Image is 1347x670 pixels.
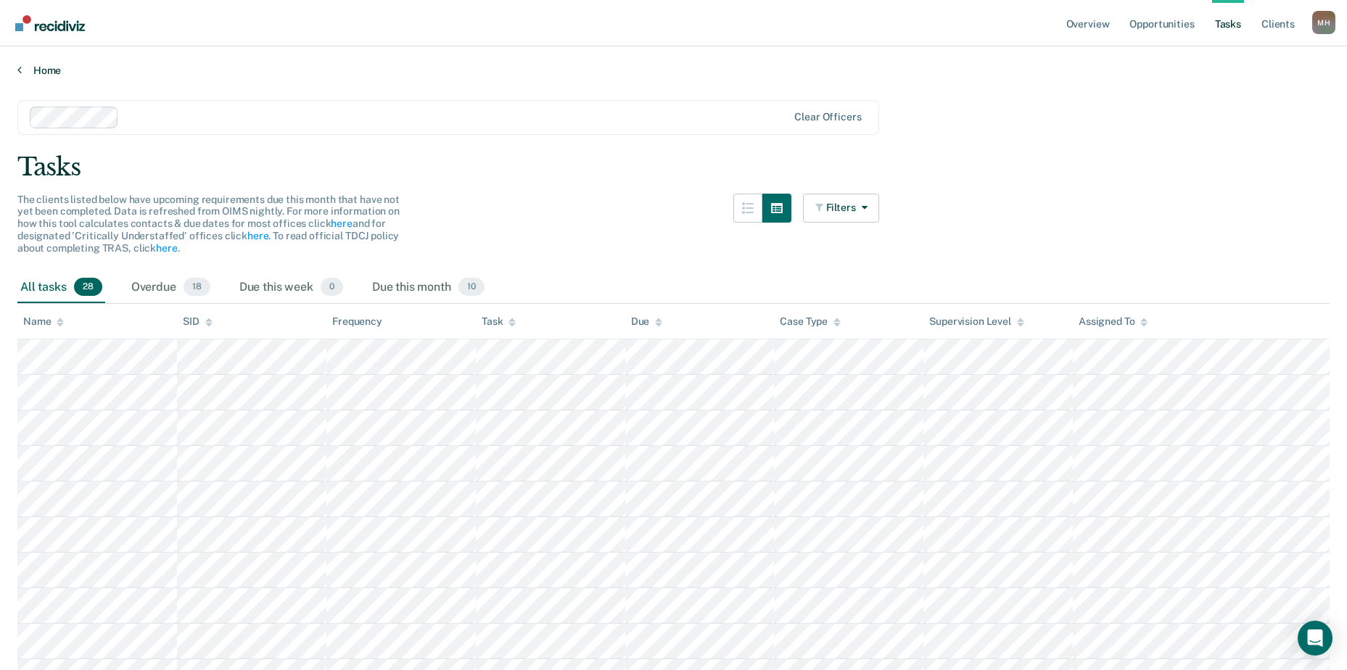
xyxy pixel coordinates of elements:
[74,278,102,297] span: 28
[369,272,487,304] div: Due this month10
[332,315,382,328] div: Frequency
[631,315,663,328] div: Due
[458,278,485,297] span: 10
[128,272,213,304] div: Overdue18
[321,278,343,297] span: 0
[17,194,400,254] span: The clients listed below have upcoming requirements due this month that have not yet been complet...
[1312,11,1335,34] button: Profile dropdown button
[803,194,880,223] button: Filters
[1312,11,1335,34] div: M H
[17,272,105,304] div: All tasks28
[236,272,346,304] div: Due this week0
[1298,621,1332,655] div: Open Intercom Messenger
[1079,315,1148,328] div: Assigned To
[156,242,177,254] a: here
[183,315,213,328] div: SID
[23,315,64,328] div: Name
[184,278,210,297] span: 18
[17,64,1330,77] a: Home
[482,315,516,328] div: Task
[15,15,85,31] img: Recidiviz
[331,218,352,229] a: here
[247,230,268,241] a: here
[929,315,1024,328] div: Supervision Level
[780,315,841,328] div: Case Type
[794,111,861,123] div: Clear officers
[17,152,1330,182] div: Tasks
